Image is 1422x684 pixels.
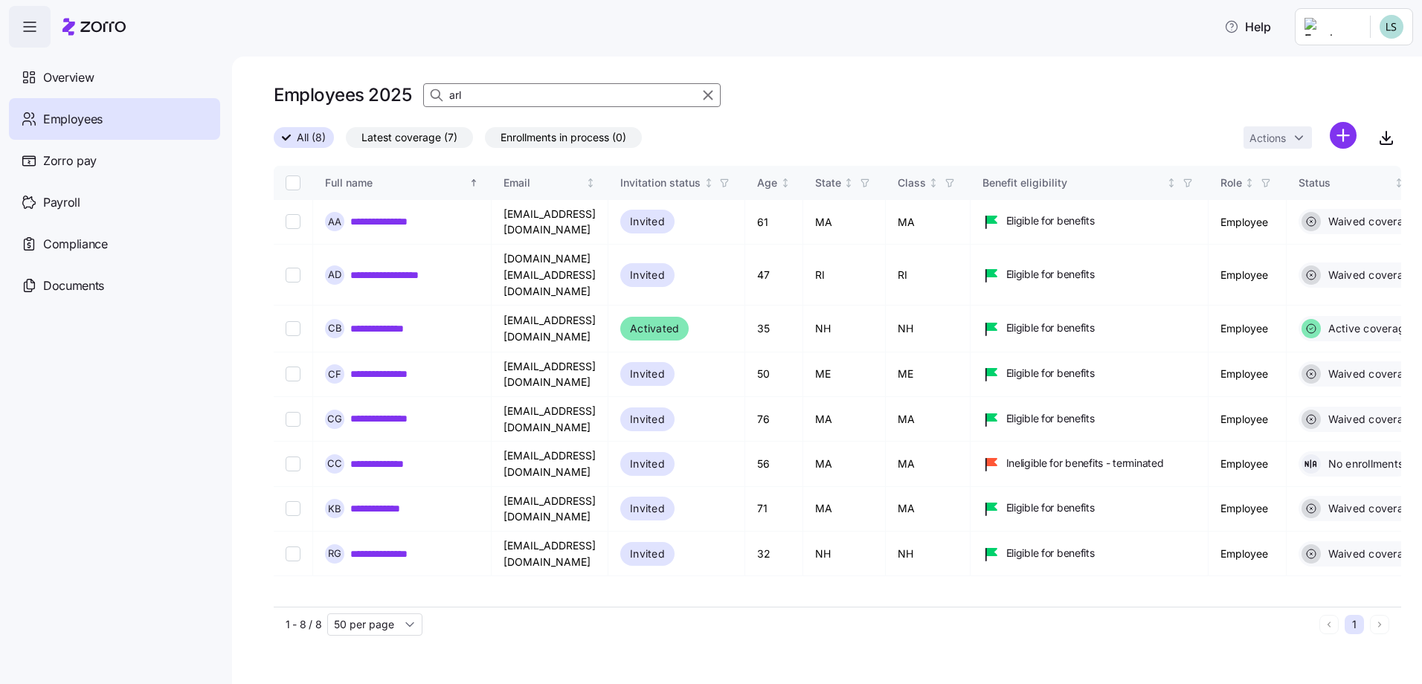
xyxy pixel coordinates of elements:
[43,68,94,87] span: Overview
[286,412,300,427] input: Select record 5
[803,397,886,442] td: MA
[803,245,886,306] td: RI
[745,442,803,486] td: 56
[745,200,803,245] td: 61
[886,532,971,576] td: NH
[745,306,803,352] td: 35
[1209,306,1287,352] td: Employee
[43,152,97,170] span: Zorro pay
[585,178,596,188] div: Not sorted
[286,367,300,381] input: Select record 4
[1006,267,1095,282] span: Eligible for benefits
[1006,546,1095,561] span: Eligible for benefits
[492,166,608,200] th: EmailNot sorted
[1006,456,1164,471] span: Ineligible for benefits - terminated
[1299,175,1392,191] div: Status
[325,175,466,191] div: Full name
[1370,615,1389,634] button: Next page
[492,487,608,532] td: [EMAIL_ADDRESS][DOMAIN_NAME]
[803,352,886,397] td: ME
[1209,352,1287,397] td: Employee
[1394,178,1404,188] div: Not sorted
[803,532,886,576] td: NH
[327,459,342,468] span: C C
[492,306,608,352] td: [EMAIL_ADDRESS][DOMAIN_NAME]
[886,352,971,397] td: ME
[492,442,608,486] td: [EMAIL_ADDRESS][DOMAIN_NAME]
[803,306,886,352] td: NH
[286,546,300,561] input: Select record 8
[1209,397,1287,442] td: Employee
[1324,456,1404,471] span: No enrollments
[9,181,220,223] a: Payroll
[745,397,803,442] td: 76
[492,352,608,397] td: [EMAIL_ADDRESS][DOMAIN_NAME]
[886,245,971,306] td: RI
[630,213,665,230] span: Invited
[1345,615,1364,634] button: 1
[1212,12,1283,42] button: Help
[504,175,583,191] div: Email
[1209,487,1287,532] td: Employee
[843,178,854,188] div: Not sorted
[9,265,220,306] a: Documents
[1006,213,1095,228] span: Eligible for benefits
[328,217,341,227] span: A A
[815,175,841,191] div: State
[1006,500,1095,515] span: Eligible for benefits
[43,235,108,254] span: Compliance
[327,414,342,424] span: C G
[982,175,1164,191] div: Benefit eligibility
[1244,126,1312,149] button: Actions
[313,166,492,200] th: Full nameSorted ascending
[423,83,721,107] input: Search Employees
[286,501,300,516] input: Select record 7
[803,487,886,532] td: MA
[9,223,220,265] a: Compliance
[745,352,803,397] td: 50
[780,178,791,188] div: Not sorted
[1304,18,1358,36] img: Employer logo
[1209,532,1287,576] td: Employee
[286,268,300,283] input: Select record 2
[286,321,300,336] input: Select record 3
[1324,546,1417,561] span: Waived coverage
[9,57,220,98] a: Overview
[630,500,665,517] span: Invited
[630,545,665,563] span: Invited
[1220,175,1242,191] div: Role
[297,128,326,147] span: All (8)
[620,175,701,191] div: Invitation status
[886,200,971,245] td: MA
[1319,615,1339,634] button: Previous page
[1166,178,1177,188] div: Not sorted
[1324,412,1417,427] span: Waived coverage
[630,455,665,473] span: Invited
[1209,245,1287,306] td: Employee
[630,320,679,338] span: Activated
[1209,200,1287,245] td: Employee
[9,98,220,140] a: Employees
[1006,320,1095,335] span: Eligible for benefits
[286,214,300,229] input: Select record 1
[1006,411,1095,426] span: Eligible for benefits
[608,166,745,200] th: Invitation statusNot sorted
[43,110,103,129] span: Employees
[630,266,665,284] span: Invited
[1324,367,1417,381] span: Waived coverage
[1324,268,1417,283] span: Waived coverage
[1006,366,1095,381] span: Eligible for benefits
[898,175,926,191] div: Class
[1209,442,1287,486] td: Employee
[745,166,803,200] th: AgeNot sorted
[274,83,411,106] h1: Employees 2025
[469,178,479,188] div: Sorted ascending
[886,397,971,442] td: MA
[328,370,341,379] span: C F
[492,245,608,306] td: [DOMAIN_NAME][EMAIL_ADDRESS][DOMAIN_NAME]
[886,166,971,200] th: ClassNot sorted
[630,365,665,383] span: Invited
[886,442,971,486] td: MA
[745,532,803,576] td: 32
[1330,122,1357,149] svg: add icon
